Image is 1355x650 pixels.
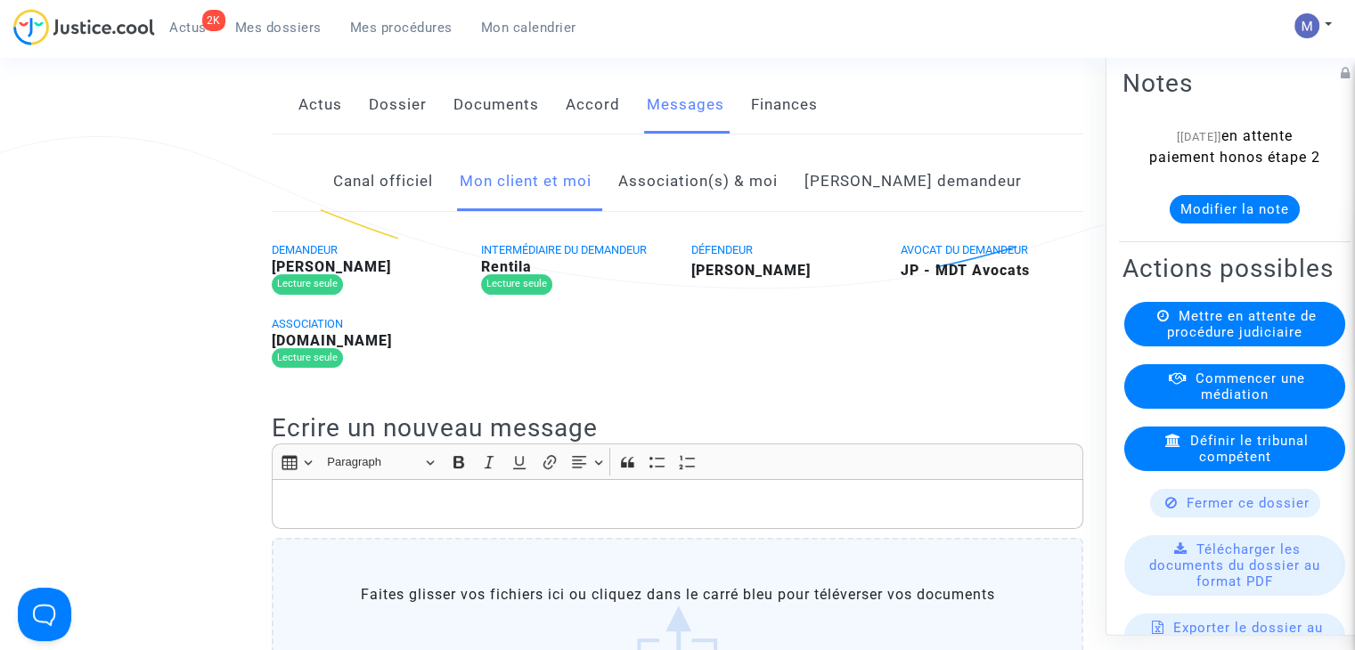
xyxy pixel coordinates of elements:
[481,20,576,36] span: Mon calendrier
[481,243,647,256] span: INTERMÉDIAIRE DU DEMANDEUR
[350,20,453,36] span: Mes procédures
[804,152,1022,211] a: [PERSON_NAME] demandeur
[1122,68,1347,99] h2: Notes
[272,479,1083,529] div: Rich Text Editor, main
[481,258,532,275] b: Rentila
[272,412,1083,443] h2: Ecrire un nouveau message
[690,243,752,256] span: DÉFENDEUR
[272,443,1083,478] div: Editor toolbar
[690,262,810,279] b: [PERSON_NAME]
[18,588,71,641] iframe: Help Scout Beacon - Open
[901,243,1028,256] span: AVOCAT DU DEMANDEUR
[467,14,591,41] a: Mon calendrier
[272,348,343,369] div: Lecture seule
[1177,130,1221,143] span: [[DATE]]
[169,20,207,36] span: Actus
[1196,370,1305,402] span: Commencer une médiation
[333,152,433,211] a: Canal officiel
[453,76,539,134] a: Documents
[327,451,420,473] span: Paragraph
[1167,308,1317,340] span: Mettre en attente de procédure judiciaire
[155,14,221,41] a: 2KActus
[1149,127,1320,166] span: en attente paiement honos étape 2
[618,152,778,211] a: Association(s) & moi
[13,9,155,45] img: jc-logo.svg
[235,20,322,36] span: Mes dossiers
[298,76,342,134] a: Actus
[272,317,343,330] span: ASSOCIATION
[1294,13,1319,38] img: AAcHTtesyyZjLYJxzrkRG5BOJsapQ6nO-85ChvdZAQ62n80C=s96-c
[1149,541,1320,589] span: Télécharger les documents du dossier au format PDF
[319,448,442,475] button: Paragraph
[272,243,338,256] span: DEMANDEUR
[202,10,225,31] div: 2K
[481,274,552,295] div: Lecture seule
[369,76,427,134] a: Dossier
[751,76,818,134] a: Finances
[460,152,592,211] a: Mon client et moi
[566,76,620,134] a: Accord
[647,76,724,134] a: Messages
[272,258,391,275] b: [PERSON_NAME]
[1190,433,1309,465] span: Définir le tribunal compétent
[221,14,336,41] a: Mes dossiers
[336,14,467,41] a: Mes procédures
[272,332,392,349] b: [DOMAIN_NAME]
[901,262,1030,279] b: JP - MDT Avocats
[272,274,343,295] div: Lecture seule
[1187,495,1310,511] span: Fermer ce dossier
[1170,195,1300,223] button: Modifier la note
[1122,253,1347,284] h2: Actions possibles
